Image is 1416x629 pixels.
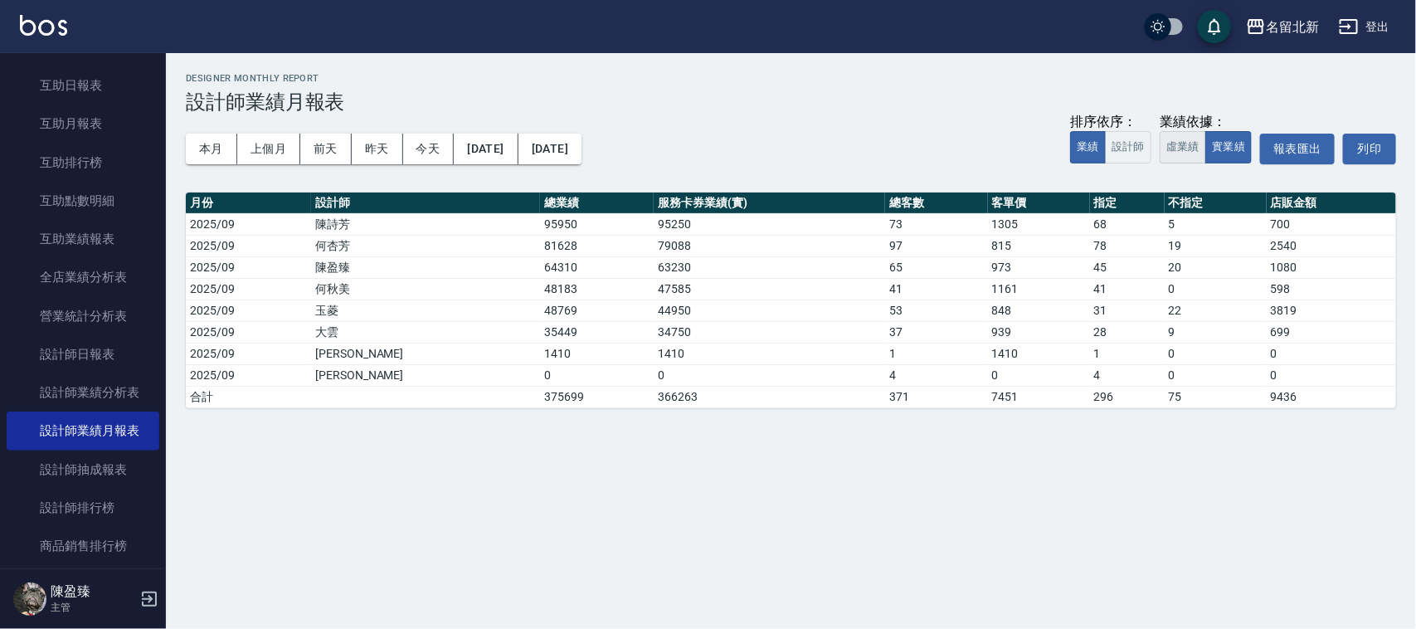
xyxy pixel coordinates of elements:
[1267,386,1396,407] td: 9436
[988,213,1090,235] td: 1305
[1239,10,1326,44] button: 名留北新
[1165,278,1267,300] td: 0
[1260,134,1335,164] button: 報表匯出
[20,15,67,36] img: Logo
[988,256,1090,278] td: 973
[300,134,352,164] button: 前天
[1267,364,1396,386] td: 0
[1165,343,1267,364] td: 0
[885,278,987,300] td: 41
[988,300,1090,321] td: 848
[7,527,159,565] a: 商品銷售排行榜
[7,412,159,450] a: 設計師業績月報表
[13,583,46,616] img: Person
[352,134,403,164] button: 昨天
[51,583,135,600] h5: 陳盈臻
[1105,131,1151,163] button: 設計師
[237,134,300,164] button: 上個月
[988,193,1090,214] th: 客單價
[654,278,885,300] td: 47585
[654,343,885,364] td: 1410
[7,297,159,335] a: 營業統計分析表
[540,364,654,386] td: 0
[186,321,311,343] td: 2025/09
[654,193,885,214] th: 服務卡券業績(實)
[1070,131,1106,163] button: 業績
[654,213,885,235] td: 95250
[1165,321,1267,343] td: 9
[186,193,1396,408] table: a dense table
[1160,114,1252,131] div: 業績依據：
[311,278,540,300] td: 何秋美
[1090,256,1165,278] td: 45
[885,193,987,214] th: 總客數
[311,300,540,321] td: 玉菱
[186,343,311,364] td: 2025/09
[186,134,237,164] button: 本月
[1266,17,1319,37] div: 名留北新
[1205,131,1252,163] button: 實業績
[654,386,885,407] td: 366263
[1267,343,1396,364] td: 0
[540,256,654,278] td: 64310
[654,300,885,321] td: 44950
[1267,213,1396,235] td: 700
[988,321,1090,343] td: 939
[1343,134,1396,164] button: 列印
[403,134,455,164] button: 今天
[186,73,1396,84] h2: Designer Monthly Report
[186,235,311,256] td: 2025/09
[885,386,987,407] td: 371
[1090,278,1165,300] td: 41
[540,386,654,407] td: 375699
[1267,235,1396,256] td: 2540
[186,278,311,300] td: 2025/09
[540,278,654,300] td: 48183
[1090,364,1165,386] td: 4
[311,343,540,364] td: [PERSON_NAME]
[885,300,987,321] td: 53
[1090,321,1165,343] td: 28
[1267,256,1396,278] td: 1080
[7,220,159,258] a: 互助業績報表
[51,600,135,615] p: 主管
[654,256,885,278] td: 63230
[1267,278,1396,300] td: 598
[454,134,518,164] button: [DATE]
[7,489,159,527] a: 設計師排行榜
[540,213,654,235] td: 95950
[885,364,987,386] td: 4
[1070,114,1151,131] div: 排序依序：
[1090,343,1165,364] td: 1
[311,213,540,235] td: 陳詩芳
[1267,321,1396,343] td: 699
[1165,300,1267,321] td: 22
[540,235,654,256] td: 81628
[186,300,311,321] td: 2025/09
[311,321,540,343] td: 大雲
[1090,386,1165,407] td: 296
[988,343,1090,364] td: 1410
[885,213,987,235] td: 73
[540,193,654,214] th: 總業績
[1165,193,1267,214] th: 不指定
[186,90,1396,114] h3: 設計師業績月報表
[7,66,159,105] a: 互助日報表
[654,321,885,343] td: 34750
[311,193,540,214] th: 設計師
[186,256,311,278] td: 2025/09
[7,335,159,373] a: 設計師日報表
[1332,12,1396,42] button: 登出
[1165,364,1267,386] td: 0
[1165,256,1267,278] td: 20
[654,364,885,386] td: 0
[885,343,987,364] td: 1
[540,343,654,364] td: 1410
[186,193,311,214] th: 月份
[1160,131,1206,163] button: 虛業績
[1165,235,1267,256] td: 19
[7,258,159,296] a: 全店業績分析表
[988,364,1090,386] td: 0
[311,256,540,278] td: 陳盈臻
